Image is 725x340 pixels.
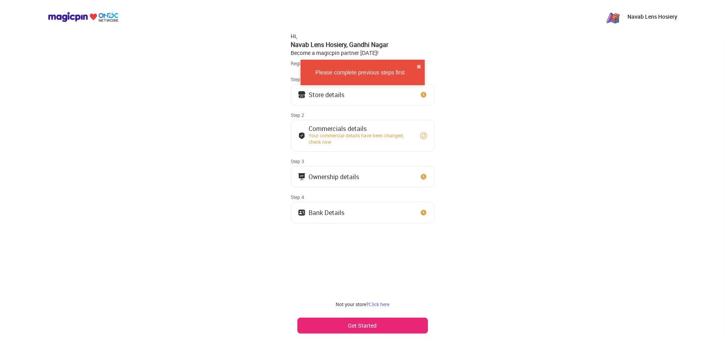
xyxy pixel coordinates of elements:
div: Ownership details [309,175,360,179]
img: bank_details_tick.fdc3558c.svg [298,132,306,140]
img: clock_icon_new.67dbf243.svg [420,91,428,99]
button: Bank Details [291,202,434,223]
button: Get Started [297,318,428,334]
img: refresh_circle.10b5a287.svg [420,132,428,140]
a: Click here [369,301,389,307]
img: ondc-logo-new-small.8a59708e.svg [48,12,119,22]
span: Not your store? [336,301,369,307]
button: Commercials detailsYour commercial details have been changed, check now [291,120,434,152]
img: clock_icon_new.67dbf243.svg [420,173,428,181]
div: Navab Lens Hosiery , Gandhi Nagar [291,40,434,49]
button: Ownership details [291,166,434,188]
div: Your commercial details have been changed, check now [309,132,412,145]
div: Commercials details [309,127,412,131]
p: Navab Lens Hosiery [627,13,677,21]
div: Register your outlet on magicpin in just 5 steps [291,60,434,67]
div: Store details [309,93,345,97]
div: Step 4 [291,194,434,200]
img: commercials_icon.983f7837.svg [298,173,306,181]
div: Step 1 [291,76,434,82]
img: zN8eeJ7_1yFC7u6ROh_yaNnuSMByXp4ytvKet0ObAKR-3G77a2RQhNqTzPi8_o_OMQ7Yu_PgX43RpeKyGayj_rdr-Pw [605,9,621,25]
div: Step 2 [291,112,434,118]
button: close [417,63,422,71]
div: Hi, Become a magicpin partner [DATE]! [291,32,434,57]
img: ownership_icon.37569ceb.svg [298,209,306,217]
div: Please complete previous steps first [304,68,417,76]
div: Bank Details [309,211,345,215]
button: Store details [291,84,434,106]
div: Step 3 [291,158,434,164]
img: storeIcon.9b1f7264.svg [298,91,306,99]
img: clock_icon_new.67dbf243.svg [420,209,428,217]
